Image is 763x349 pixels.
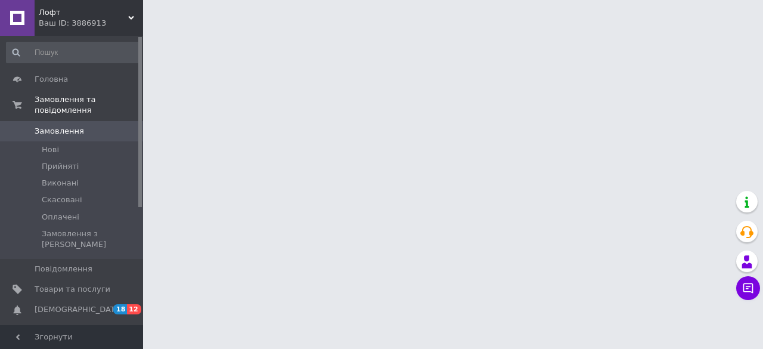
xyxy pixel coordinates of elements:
span: Лофт [39,7,128,18]
span: Повідомлення [35,264,92,274]
span: Товари та послуги [35,284,110,295]
span: 12 [127,304,141,314]
span: Замовлення з [PERSON_NAME] [42,228,139,250]
button: Чат з покупцем [736,276,760,300]
span: Виконані [42,178,79,189]
div: Ваш ID: 3886913 [39,18,143,29]
span: Оплачені [42,212,79,223]
span: Прийняті [42,161,79,172]
span: Нові [42,144,59,155]
span: Замовлення та повідомлення [35,94,143,116]
span: Скасовані [42,194,82,205]
span: 18 [113,304,127,314]
span: Головна [35,74,68,85]
span: Замовлення [35,126,84,137]
input: Пошук [6,42,141,63]
span: [DEMOGRAPHIC_DATA] [35,304,123,315]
